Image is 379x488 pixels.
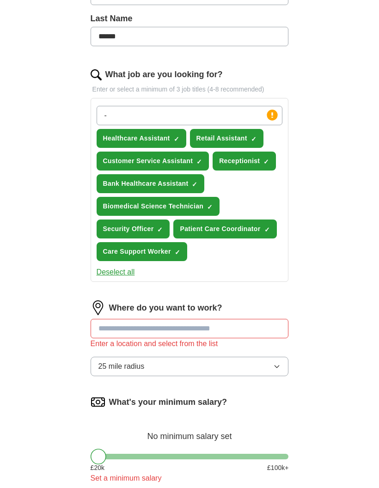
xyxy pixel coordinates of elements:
span: 25 mile radius [98,361,145,372]
label: Last Name [91,12,289,25]
span: Receptionist [219,156,260,166]
span: Biomedical Science Technician [103,201,204,211]
span: ✓ [157,226,163,233]
span: Customer Service Assistant [103,156,193,166]
span: Care Support Worker [103,247,171,256]
button: Customer Service Assistant✓ [97,152,209,171]
button: Patient Care Coordinator✓ [173,220,276,238]
img: search.png [91,69,102,80]
p: Enter or select a minimum of 3 job titles (4-8 recommended) [91,85,289,94]
span: ✓ [207,203,213,211]
div: Enter a location and select from the list [91,338,289,349]
span: Patient Care Coordinator [180,224,260,234]
button: Bank Healthcare Assistant✓ [97,174,205,193]
span: ✓ [263,158,269,165]
span: Security Officer [103,224,154,234]
button: Retail Assistant✓ [190,129,263,148]
button: Receptionist✓ [213,152,276,171]
span: ✓ [251,135,257,143]
button: Care Support Worker✓ [97,242,187,261]
div: No minimum salary set [91,421,289,443]
div: Set a minimum salary [91,473,289,484]
span: Healthcare Assistant [103,134,170,143]
button: 25 mile radius [91,357,289,376]
span: ✓ [264,226,270,233]
label: Where do you want to work? [109,302,222,314]
span: ✓ [196,158,202,165]
span: ✓ [175,249,180,256]
span: £ 100 k+ [267,463,288,473]
span: ✓ [174,135,179,143]
button: Biomedical Science Technician✓ [97,197,220,216]
span: £ 20 k [91,463,104,473]
label: What's your minimum salary? [109,396,227,409]
button: Deselect all [97,267,135,278]
label: What job are you looking for? [105,68,223,81]
button: Healthcare Assistant✓ [97,129,186,148]
span: Retail Assistant [196,134,247,143]
button: Security Officer✓ [97,220,170,238]
img: salary.png [91,395,105,409]
input: Type a job title and press enter [97,106,283,125]
img: location.png [91,300,105,315]
span: ✓ [192,181,197,188]
span: Bank Healthcare Assistant [103,179,189,189]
